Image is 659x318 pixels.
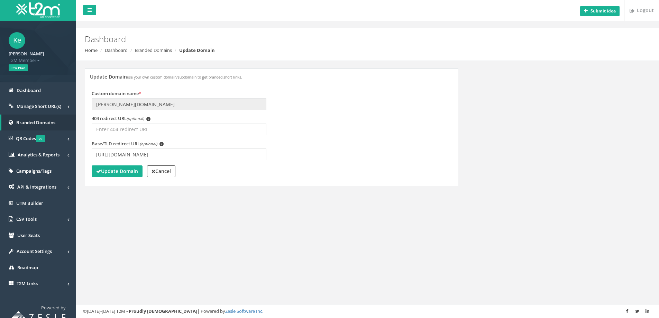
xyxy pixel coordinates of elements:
span: Analytics & Reports [18,152,60,158]
img: T2M [16,2,60,18]
span: Roadmap [17,264,38,271]
strong: Cancel [152,168,171,174]
a: [PERSON_NAME] T2M Member [9,49,67,63]
span: API & Integrations [17,184,56,190]
strong: [PERSON_NAME] [9,51,44,57]
input: Enter 404 redirect URL [92,124,266,135]
span: Account Settings [17,248,52,254]
span: Ke [9,32,25,49]
span: User Seats [17,232,40,238]
input: Enter domain name [92,98,266,110]
strong: Update Domain [96,168,138,174]
span: T2M Member [9,57,67,64]
a: Dashboard [105,47,128,53]
small: use your own custom domain/subdomain to get branded short links. [127,75,242,80]
span: i [159,142,164,146]
a: Zesle Software Inc. [225,308,263,314]
h5: Update Domain [90,74,242,79]
span: i [146,117,150,121]
span: v2 [36,135,45,142]
b: Submit idea [591,8,616,14]
span: Manage Short URL(s) [17,103,61,109]
span: Dashboard [17,87,41,93]
span: QR Codes [16,135,45,142]
span: CSV Tools [16,216,37,222]
input: Enter TLD redirect URL [92,148,266,160]
strong: Update Domain [179,47,215,53]
label: Base/TLD redirect URL [92,140,164,147]
button: Update Domain [92,165,143,177]
span: Branded Domains [16,119,55,126]
span: Powered by [41,305,66,311]
a: Branded Domains [135,47,172,53]
strong: Proudly [DEMOGRAPHIC_DATA] [129,308,197,314]
em: (optional) [127,116,144,121]
h2: Dashboard [85,35,555,44]
span: T2M Links [17,280,38,287]
button: Submit idea [580,6,620,16]
label: Custom domain name [92,90,141,97]
span: UTM Builder [16,200,43,206]
em: (optional) [140,141,157,146]
span: Pro Plan [9,64,28,71]
div: ©[DATE]-[DATE] T2M – | Powered by [83,308,652,315]
a: Cancel [147,165,175,177]
span: Campaigns/Tags [16,168,52,174]
label: 404 redirect URL [92,115,150,122]
a: Home [85,47,98,53]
